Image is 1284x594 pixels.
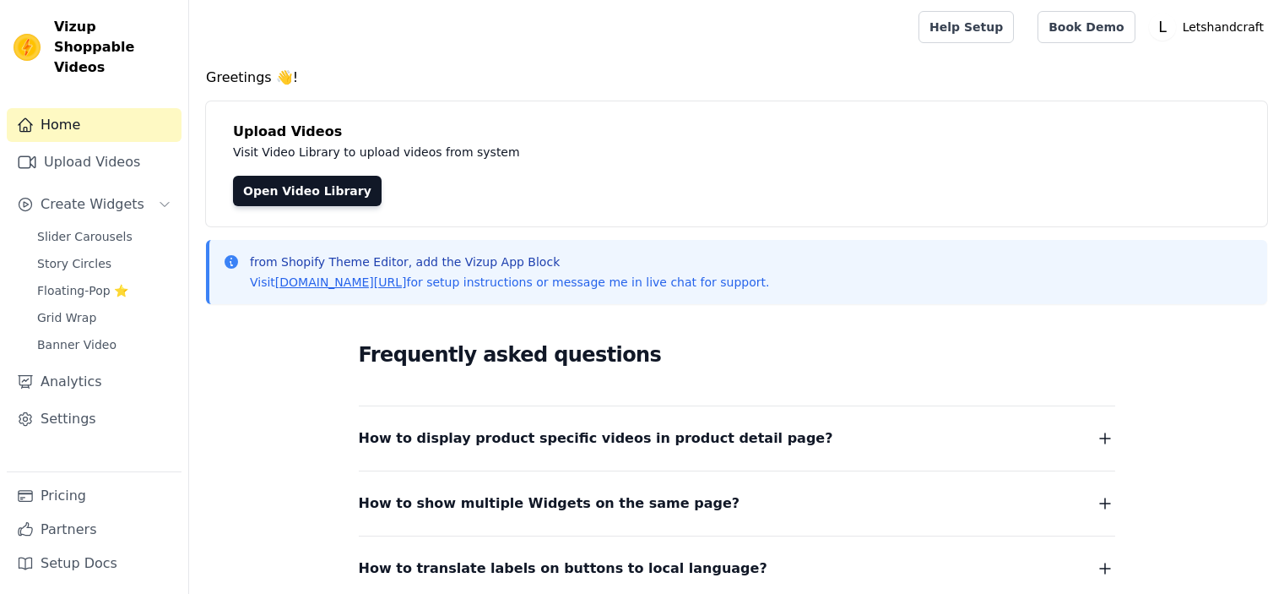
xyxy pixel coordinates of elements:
[1176,12,1270,42] p: Letshandcraft
[37,282,128,299] span: Floating-Pop ⭐
[233,142,989,162] p: Visit Video Library to upload videos from system
[359,557,1115,580] button: How to translate labels on buttons to local language?
[37,336,116,353] span: Banner Video
[1037,11,1135,43] a: Book Demo
[233,122,1240,142] h4: Upload Videos
[7,513,181,547] a: Partners
[37,255,111,272] span: Story Circles
[359,557,767,580] span: How to translate labels on buttons to local language?
[41,194,144,215] span: Create Widgets
[7,479,181,513] a: Pricing
[1158,19,1167,35] text: L
[359,427,833,450] span: How to display product specific videos in product detail page?
[7,188,181,221] button: Create Widgets
[918,11,1014,43] a: Help Setup
[27,252,181,275] a: Story Circles
[27,279,181,302] a: Floating-Pop ⭐
[7,108,181,142] a: Home
[7,402,181,436] a: Settings
[14,34,41,61] img: Vizup
[7,145,181,179] a: Upload Videos
[54,17,175,78] span: Vizup Shoppable Videos
[233,176,382,206] a: Open Video Library
[359,338,1115,372] h2: Frequently asked questions
[250,274,769,291] p: Visit for setup instructions or message me in live chat for support.
[7,547,181,580] a: Setup Docs
[37,228,133,245] span: Slider Carousels
[275,275,407,289] a: [DOMAIN_NAME][URL]
[359,492,740,515] span: How to show multiple Widgets on the same page?
[27,333,181,357] a: Banner Video
[27,225,181,248] a: Slider Carousels
[359,427,1115,450] button: How to display product specific videos in product detail page?
[1149,12,1270,42] button: L Letshandcraft
[206,68,1267,88] h4: Greetings 👋!
[359,492,1115,515] button: How to show multiple Widgets on the same page?
[250,253,769,270] p: from Shopify Theme Editor, add the Vizup App Block
[27,306,181,330] a: Grid Wrap
[7,365,181,399] a: Analytics
[37,309,96,326] span: Grid Wrap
